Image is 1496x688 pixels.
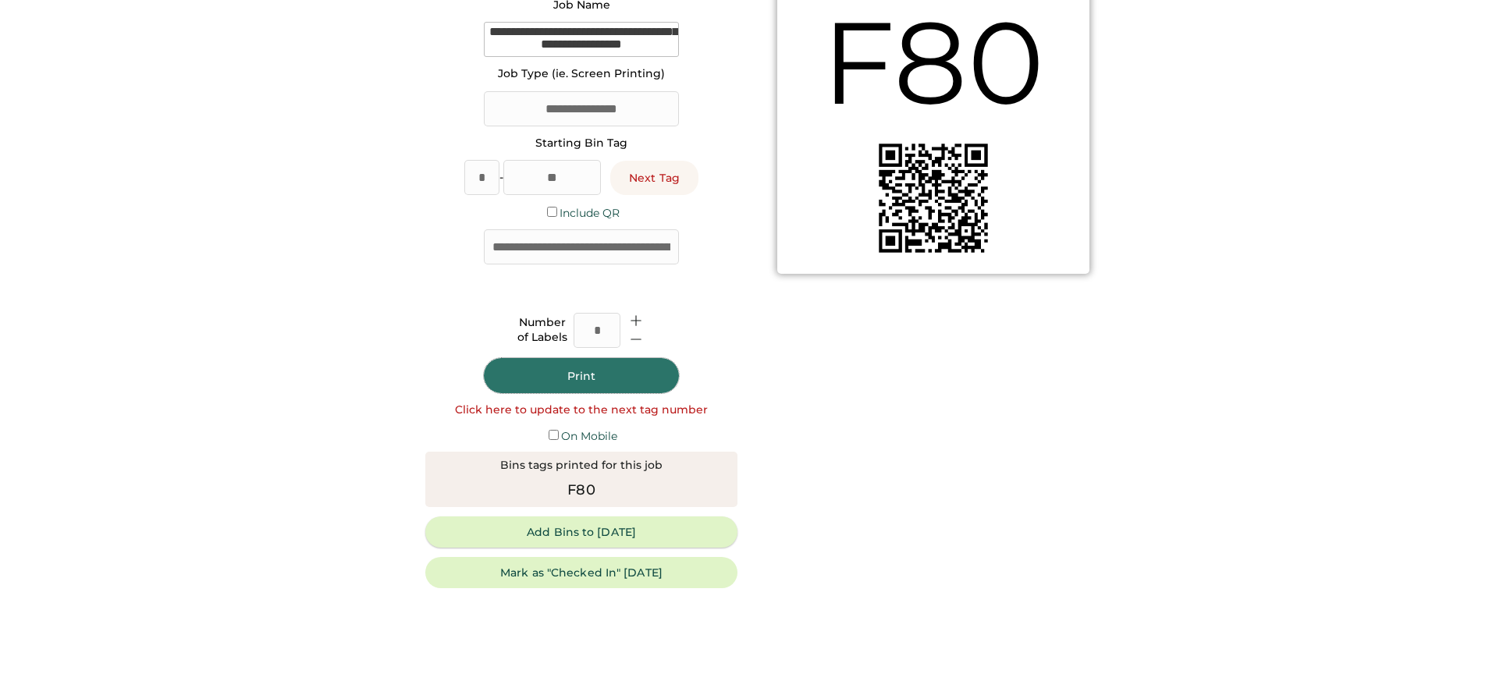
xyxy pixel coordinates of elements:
[455,403,708,418] div: Click here to update to the next tag number
[561,429,617,443] label: On Mobile
[500,458,663,473] div: Bins tags printed for this job
[560,206,620,220] label: Include QR
[484,358,679,393] button: Print
[498,66,665,82] div: Job Type (ie. Screen Printing)
[535,136,627,151] div: Starting Bin Tag
[425,516,737,548] button: Add Bins to [DATE]
[567,480,595,501] div: F80
[610,161,698,195] button: Next Tag
[425,557,737,588] button: Mark as "Checked In" [DATE]
[517,315,567,346] div: Number of Labels
[499,170,503,186] div: -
